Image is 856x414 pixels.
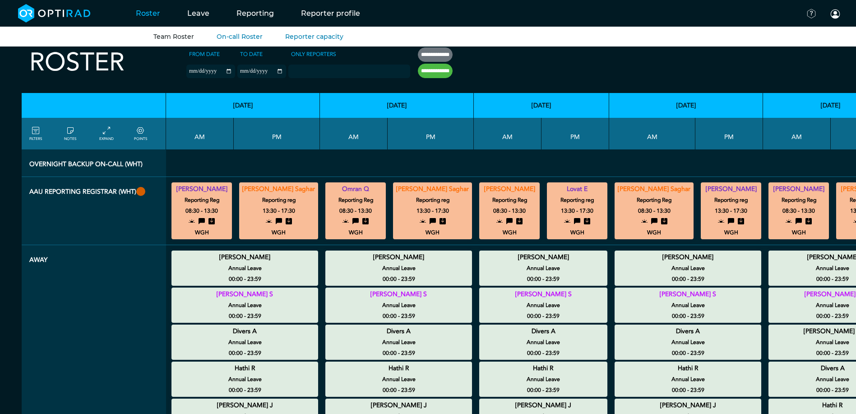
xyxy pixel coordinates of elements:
th: [DATE] [320,93,474,118]
small: Annual Leave [611,337,765,348]
small: Annual Leave [475,300,611,311]
summary: [PERSON_NAME] [616,252,760,263]
th: [DATE] [166,93,320,118]
div: Annual Leave 00:00 - 23:59 [615,251,761,286]
small: WGH [167,227,236,238]
summary: [PERSON_NAME] Saghar [394,184,471,195]
small: WGH [321,227,390,238]
i: open to allocation [496,216,503,227]
i: stored entry [516,216,523,227]
a: Reporter capacity [285,33,343,41]
summary: [PERSON_NAME] [702,184,760,195]
a: collapse/expand expected points [134,126,147,142]
small: Annual Leave [475,337,611,348]
small: WGH [235,227,322,238]
div: Annual Leave 00:00 - 23:59 [171,251,318,286]
small: Annual Leave [611,374,765,385]
i: stored entry [208,216,215,227]
div: Reporting Reg 08:30 - 13:30 [325,182,386,239]
summary: [PERSON_NAME] [327,252,471,263]
div: Annual Leave 00:00 - 23:59 [479,251,607,286]
summary: [PERSON_NAME] [173,252,317,263]
th: Overnight backup on-call (WHT) [22,149,166,177]
small: 00:00 - 23:59 [383,348,415,358]
small: 00:00 - 23:59 [816,311,849,321]
a: On-call Roster [217,33,263,41]
div: Annual Leave 00:00 - 23:59 [171,325,318,360]
th: AM [166,118,234,149]
summary: Hathi R [173,363,317,374]
summary: Divers A [616,326,760,337]
small: WGH [611,227,698,238]
small: 00:00 - 23:59 [383,385,415,395]
i: stored entry [584,216,590,227]
div: Reporting reg 13:30 - 17:30 [701,182,761,239]
summary: [PERSON_NAME] J [616,400,760,411]
small: Reporting reg [389,195,476,205]
i: training [199,216,205,227]
a: collapse/expand entries [99,126,114,142]
i: open to allocation [786,216,792,227]
i: open to allocation [420,216,426,227]
div: Annual Leave 00:00 - 23:59 [479,288,607,323]
div: Reporting Reg 08:30 - 13:30 [171,182,232,239]
div: Reporting Reg 08:30 - 13:30 [615,182,694,239]
div: Reporting Reg 08:30 - 13:30 [479,182,540,239]
small: Annual Leave [321,374,476,385]
div: Annual Leave 00:00 - 23:59 [615,288,761,323]
small: 00:00 - 23:59 [672,274,704,284]
small: 00:00 - 23:59 [672,311,704,321]
small: Annual Leave [167,263,322,274]
th: AAU Reporting Registrar (WHT) [22,177,166,245]
a: FILTERS [29,126,42,142]
div: Annual Leave 00:00 - 23:59 [171,288,318,323]
summary: Hathi R [327,363,471,374]
small: Annual Leave [475,263,611,274]
summary: [PERSON_NAME] S [616,289,760,300]
small: Reporting Reg [321,195,390,205]
small: WGH [543,227,611,238]
small: 08:30 - 13:30 [493,205,526,216]
i: stored entry [805,216,812,227]
small: 00:00 - 23:59 [229,348,261,358]
small: Reporting Reg [611,195,698,205]
th: PM [388,118,474,149]
summary: [PERSON_NAME] [173,184,231,195]
small: WGH [764,227,833,238]
small: Reporting Reg [475,195,544,205]
i: open to allocation [564,216,570,227]
label: From date [186,47,222,61]
small: Annual Leave [167,337,322,348]
summary: Divers A [481,326,606,337]
div: Annual Leave 00:00 - 23:59 [171,362,318,397]
small: 00:00 - 23:59 [672,385,704,395]
th: PM [695,118,763,149]
i: training [506,216,513,227]
img: brand-opti-rad-logos-blue-and-white-d2f68631ba2948856bd03f2d395fb146ddc8fb01b4b6e9315ea85fa773367... [18,4,91,23]
summary: [PERSON_NAME] J [481,400,606,411]
small: WGH [475,227,544,238]
small: 00:00 - 23:59 [816,274,849,284]
i: stored entry [440,216,446,227]
div: Reporting Reg 08:30 - 13:30 [768,182,829,239]
small: 00:00 - 23:59 [527,274,560,284]
div: Annual Leave 00:00 - 23:59 [479,362,607,397]
small: 13:30 - 17:30 [561,205,593,216]
label: To date [237,47,265,61]
summary: [PERSON_NAME] S [481,289,606,300]
small: Annual Leave [475,374,611,385]
small: 00:00 - 23:59 [527,348,560,358]
summary: Hathi R [616,363,760,374]
summary: Divers A [173,326,317,337]
small: 00:00 - 23:59 [229,311,261,321]
small: Annual Leave [611,300,765,311]
summary: Hathi R [481,363,606,374]
small: Reporting Reg [764,195,833,205]
small: 13:30 - 17:30 [416,205,449,216]
small: Annual Leave [321,300,476,311]
summary: [PERSON_NAME] Saghar [241,184,317,195]
i: stored entry [362,216,369,227]
small: 00:00 - 23:59 [383,274,415,284]
small: 08:30 - 13:30 [185,205,218,216]
small: WGH [697,227,765,238]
